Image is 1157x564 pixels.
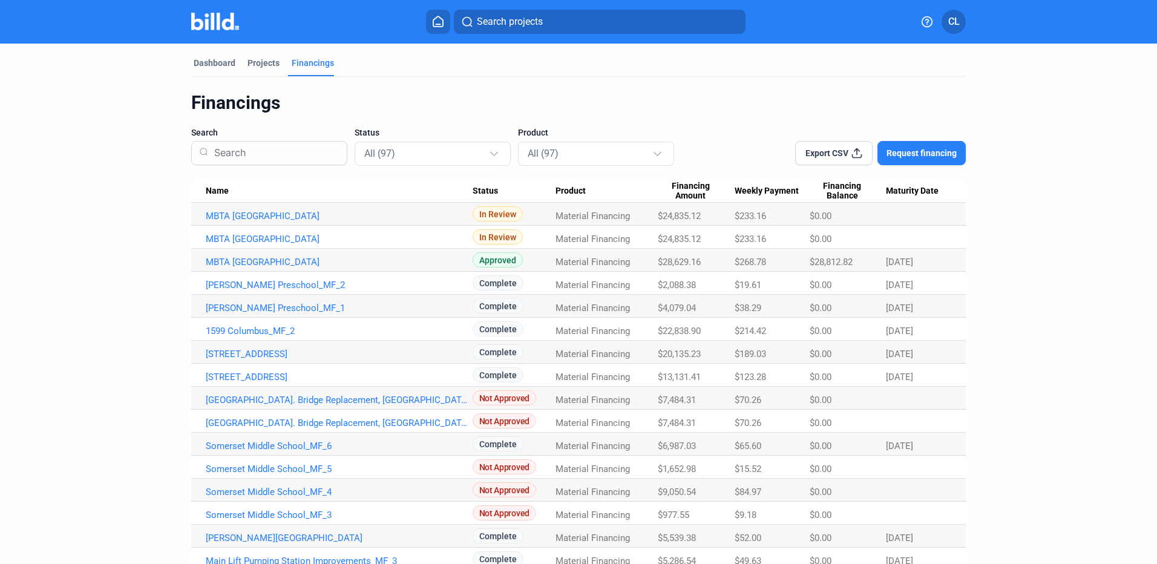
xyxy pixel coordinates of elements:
[556,303,630,313] span: Material Financing
[209,137,339,169] input: Search
[886,186,951,197] div: Maturity Date
[364,148,395,159] mat-select-trigger: All (97)
[473,186,498,197] span: Status
[556,186,658,197] div: Product
[473,505,536,520] span: Not Approved
[735,303,761,313] span: $38.29
[942,10,966,34] button: CL
[658,211,701,221] span: $24,835.12
[556,349,630,359] span: Material Financing
[206,464,473,474] a: Somerset Middle School_MF_5
[735,211,766,221] span: $233.16
[886,372,913,382] span: [DATE]
[735,395,761,405] span: $70.26
[473,186,556,197] div: Status
[477,15,543,29] span: Search projects
[658,372,701,382] span: $13,131.41
[877,141,966,165] button: Request financing
[886,349,913,359] span: [DATE]
[556,464,630,474] span: Material Financing
[886,326,913,336] span: [DATE]
[473,390,536,405] span: Not Approved
[194,57,235,69] div: Dashboard
[735,464,761,474] span: $15.52
[735,441,761,451] span: $65.60
[206,186,473,197] div: Name
[473,367,523,382] span: Complete
[473,206,523,221] span: In Review
[658,395,696,405] span: $7,484.31
[206,257,473,267] a: MBTA [GEOGRAPHIC_DATA]
[810,372,831,382] span: $0.00
[473,321,523,336] span: Complete
[735,280,761,290] span: $19.61
[810,257,853,267] span: $28,812.82
[658,418,696,428] span: $7,484.31
[556,372,630,382] span: Material Financing
[473,252,523,267] span: Approved
[206,372,473,382] a: [STREET_ADDRESS]
[556,395,630,405] span: Material Financing
[658,326,701,336] span: $22,838.90
[735,487,761,497] span: $84.97
[206,303,473,313] a: [PERSON_NAME] Preschool_MF_1
[658,181,734,202] div: Financing Amount
[810,487,831,497] span: $0.00
[735,372,766,382] span: $123.28
[658,280,696,290] span: $2,088.38
[886,280,913,290] span: [DATE]
[735,510,756,520] span: $9.18
[658,487,696,497] span: $9,050.54
[735,326,766,336] span: $214.42
[206,186,229,197] span: Name
[556,533,630,543] span: Material Financing
[556,234,630,244] span: Material Financing
[191,126,218,139] span: Search
[473,459,536,474] span: Not Approved
[810,441,831,451] span: $0.00
[658,257,701,267] span: $28,629.16
[658,234,701,244] span: $24,835.12
[886,303,913,313] span: [DATE]
[473,298,523,313] span: Complete
[556,326,630,336] span: Material Financing
[473,482,536,497] span: Not Approved
[886,441,913,451] span: [DATE]
[355,126,379,139] span: Status
[206,211,473,221] a: MBTA [GEOGRAPHIC_DATA]
[473,275,523,290] span: Complete
[473,436,523,451] span: Complete
[805,147,848,159] span: Export CSV
[247,57,280,69] div: Projects
[473,528,523,543] span: Complete
[735,349,766,359] span: $189.03
[795,141,873,165] button: Export CSV
[810,349,831,359] span: $0.00
[810,211,831,221] span: $0.00
[206,418,473,428] a: [GEOGRAPHIC_DATA]. Bridge Replacement, [GEOGRAPHIC_DATA], [GEOGRAPHIC_DATA]
[206,280,473,290] a: [PERSON_NAME] Preschool_MF_2
[206,487,473,497] a: Somerset Middle School_MF_4
[658,303,696,313] span: $4,079.04
[206,533,473,543] a: [PERSON_NAME][GEOGRAPHIC_DATA]
[810,326,831,336] span: $0.00
[191,13,239,30] img: Billd Company Logo
[658,533,696,543] span: $5,539.38
[735,533,761,543] span: $52.00
[886,186,939,197] span: Maturity Date
[556,510,630,520] span: Material Financing
[810,418,831,428] span: $0.00
[735,186,810,197] div: Weekly Payment
[810,181,886,202] div: Financing Balance
[206,395,473,405] a: [GEOGRAPHIC_DATA]. Bridge Replacement, [GEOGRAPHIC_DATA], [GEOGRAPHIC_DATA]
[556,280,630,290] span: Material Financing
[810,510,831,520] span: $0.00
[206,234,473,244] a: MBTA [GEOGRAPHIC_DATA]
[556,211,630,221] span: Material Financing
[473,229,523,244] span: In Review
[292,57,334,69] div: Financings
[206,349,473,359] a: [STREET_ADDRESS]
[658,441,696,451] span: $6,987.03
[556,257,630,267] span: Material Financing
[735,418,761,428] span: $70.26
